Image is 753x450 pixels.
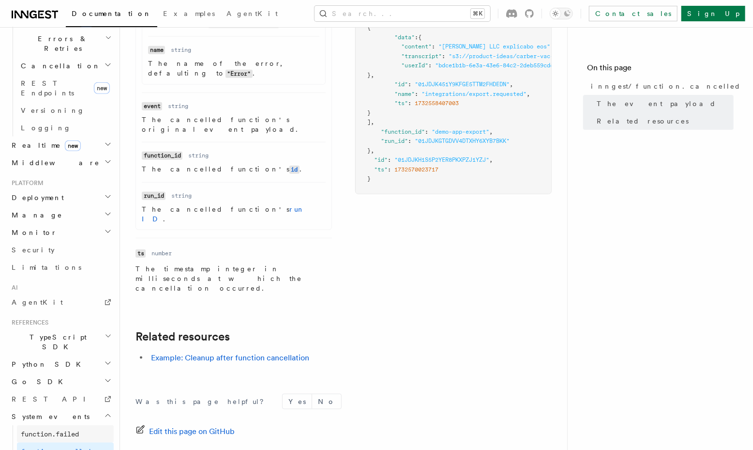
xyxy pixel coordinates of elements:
span: "function_id" [381,128,425,135]
a: Edit this page on GitHub [136,425,235,438]
a: REST API [8,390,114,408]
span: : [408,81,411,88]
span: : [415,91,418,97]
kbd: ⌘K [471,9,484,18]
span: Logging [21,124,71,132]
a: Related resources [136,330,230,343]
span: , [527,91,530,97]
span: "demo-app-export" [432,128,489,135]
span: Examples [163,10,215,17]
span: AgentKit [12,298,63,306]
a: function.failed [17,425,114,443]
code: ts [136,249,146,258]
dd: string [171,192,192,200]
dd: number [151,249,172,257]
a: Contact sales [589,6,678,21]
span: "userId" [401,62,428,69]
span: "name" [394,91,415,97]
span: : [432,43,435,50]
a: Example: Cleanup after function cancellation [151,353,309,362]
span: "id" [394,81,408,88]
span: , [550,43,554,50]
button: Middleware [8,154,114,171]
span: Python SDK [8,359,87,369]
span: "bdce1b1b-6e3a-43e6-84c2-2deb559cdde6" [435,62,564,69]
span: "01JDJKGTGDVV4DTXHY6XYB7BKK" [415,138,510,144]
code: "function cancelled" [208,20,279,28]
span: "content" [401,43,432,50]
span: Manage [8,210,62,220]
span: "01JDJK451Y9KFGE5TTM2FHDEDN" [415,81,510,88]
span: References [8,319,48,326]
span: "data" [394,34,415,41]
code: name [148,46,165,54]
span: Security [12,246,55,254]
button: Python SDK [8,356,114,373]
span: REST API [12,395,94,403]
button: TypeScript SDK [8,328,114,356]
button: Monitor [8,224,114,241]
span: Versioning [21,107,85,114]
a: id [289,165,300,173]
span: "01JDJKH1S5P2YER8PKXPZJ1YZJ" [394,156,489,163]
span: Related resources [597,116,689,126]
span: Deployment [8,193,64,202]
a: Sign Up [681,6,745,21]
dd: string [171,46,191,54]
span: Platform [8,179,44,187]
span: Limitations [12,264,81,271]
span: : [388,156,391,163]
span: ] [367,119,371,125]
code: function_id [142,152,182,160]
span: } [367,147,371,154]
a: Versioning [17,102,114,119]
span: { [418,34,422,41]
a: Limitations [8,259,114,276]
span: 1732558407003 [415,100,459,107]
a: Logging [17,119,114,137]
span: , [510,81,513,88]
span: "transcript" [401,53,442,60]
span: Realtime [8,140,81,150]
span: , [371,119,374,125]
span: Cancellation [17,61,101,71]
span: new [94,82,110,94]
span: Edit this page on GitHub [149,425,235,438]
span: The event payload [597,99,716,109]
span: function.failed [21,430,79,438]
span: , [489,128,493,135]
span: } [367,175,371,182]
button: Manage [8,206,114,224]
span: AI [8,284,18,292]
a: Security [8,241,114,259]
span: "integrations/export.requested" [422,91,527,97]
span: new [65,140,81,151]
span: Monitor [8,228,57,237]
span: , [371,72,374,78]
span: 1732570023717 [394,166,438,173]
span: AgentKit [226,10,278,17]
span: : [408,100,411,107]
code: id [289,166,300,174]
button: Errors & Retries [17,30,114,57]
span: { [367,24,371,31]
a: Documentation [66,3,157,27]
a: Examples [157,3,221,26]
p: The name of the error, defaulting to . [148,59,319,78]
h4: On this page [587,62,734,78]
button: Search...⌘K [315,6,490,21]
dd: string [188,152,209,159]
span: : [442,53,445,60]
dd: string [168,102,188,110]
p: The cancelled function's original event payload. [142,115,326,134]
span: Documentation [72,10,151,17]
code: event [142,102,162,110]
button: Realtimenew [8,137,114,154]
button: Yes [283,394,312,409]
button: Cancellation [17,57,114,75]
span: } [367,109,371,116]
span: inngest/function.cancelled [591,81,741,91]
span: Go SDK [8,377,69,387]
a: REST Endpointsnew [17,75,114,102]
a: The event payload [593,95,734,112]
